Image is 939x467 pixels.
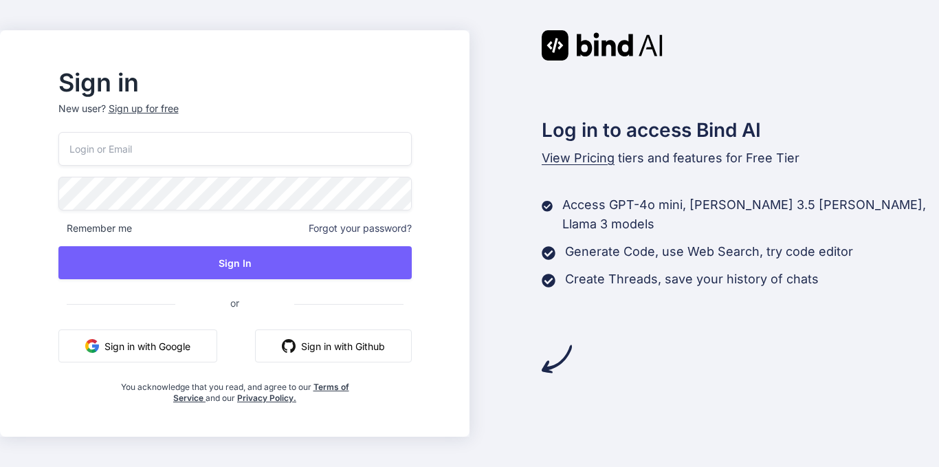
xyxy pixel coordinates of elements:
[565,242,853,261] p: Generate Code, use Web Search, try code editor
[85,339,99,353] img: google
[542,344,572,374] img: arrow
[175,286,294,320] span: or
[58,102,412,132] p: New user?
[562,195,939,234] p: Access GPT-4o mini, [PERSON_NAME] 3.5 [PERSON_NAME], Llama 3 models
[542,149,939,168] p: tiers and features for Free Tier
[58,329,217,362] button: Sign in with Google
[542,116,939,144] h2: Log in to access Bind AI
[237,393,296,403] a: Privacy Policy.
[58,72,412,94] h2: Sign in
[58,246,412,279] button: Sign In
[58,221,132,235] span: Remember me
[542,30,663,61] img: Bind AI logo
[58,132,412,166] input: Login or Email
[173,382,349,403] a: Terms of Service
[542,151,615,165] span: View Pricing
[565,270,819,289] p: Create Threads, save your history of chats
[309,221,412,235] span: Forgot your password?
[109,102,179,116] div: Sign up for free
[117,373,353,404] div: You acknowledge that you read, and agree to our and our
[255,329,412,362] button: Sign in with Github
[282,339,296,353] img: github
